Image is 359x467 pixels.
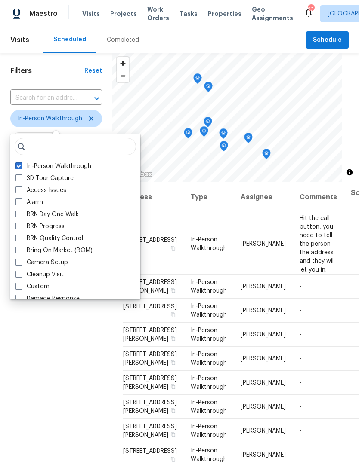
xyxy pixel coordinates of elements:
div: Map marker [204,117,212,130]
span: - [300,404,302,410]
span: In-Person Walkthrough [191,236,227,251]
span: [PERSON_NAME] [241,284,286,290]
span: [STREET_ADDRESS] [123,448,177,454]
label: Custom [15,282,50,291]
span: Projects [110,9,137,18]
span: [STREET_ADDRESS] [123,237,177,243]
span: - [300,332,302,338]
span: Tasks [179,11,198,17]
input: Search for an address... [10,92,78,105]
button: Zoom out [117,70,129,82]
button: Copy Address [169,244,177,252]
span: [PERSON_NAME] [241,452,286,458]
span: [STREET_ADDRESS][PERSON_NAME] [123,375,177,390]
div: Map marker [184,128,192,141]
span: Visits [10,31,29,49]
label: Damage Response [15,294,80,303]
span: Toggle attribution [347,168,352,177]
div: Map marker [193,73,202,87]
button: Copy Address [169,455,177,463]
th: Assignee [234,182,293,213]
div: Map marker [200,126,208,140]
div: Map marker [244,133,253,146]
label: Camera Setup [15,258,68,267]
div: Map marker [262,149,271,162]
span: [PERSON_NAME] [241,308,286,314]
span: [PERSON_NAME] [241,356,286,362]
span: Properties [208,9,241,18]
button: Copy Address [169,383,177,391]
button: Copy Address [169,359,177,366]
span: [PERSON_NAME] [241,241,286,247]
span: In-Person Walkthrough [191,448,227,462]
div: Map marker [220,141,228,154]
div: 23 [308,5,314,14]
span: Work Orders [147,5,169,22]
button: Copy Address [169,407,177,415]
span: [STREET_ADDRESS][PERSON_NAME] [123,424,177,438]
span: - [300,428,302,434]
span: [STREET_ADDRESS][PERSON_NAME] [123,351,177,366]
button: Copy Address [169,335,177,342]
span: [STREET_ADDRESS][PERSON_NAME] [123,279,177,294]
span: - [300,452,302,458]
div: Completed [107,36,139,44]
span: In-Person Walkthrough [18,114,82,123]
button: Toggle attribution [344,167,355,177]
span: Geo Assignments [252,5,293,22]
span: Hit the call button, you need to tell the person the address and they will let you in. [300,215,335,272]
span: - [300,356,302,362]
th: Comments [293,182,344,213]
button: Copy Address [169,311,177,319]
button: Zoom in [117,57,129,70]
button: Schedule [306,31,349,49]
th: Type [184,182,234,213]
span: In-Person Walkthrough [191,424,227,438]
label: BRN Progress [15,222,65,231]
button: Copy Address [169,287,177,294]
button: Copy Address [169,431,177,439]
label: Cleanup Visit [15,270,64,279]
div: Scheduled [53,35,86,44]
label: 3D Tour Capture [15,174,74,183]
label: In-Person Walkthrough [15,162,91,171]
div: Map marker [204,82,213,95]
span: [PERSON_NAME] [241,332,286,338]
span: - [300,308,302,314]
span: In-Person Walkthrough [191,400,227,414]
span: - [300,284,302,290]
span: - [300,380,302,386]
label: Access Issues [15,186,66,195]
span: Maestro [29,9,58,18]
div: Map marker [219,128,228,142]
label: Alarm [15,198,43,207]
span: [STREET_ADDRESS][PERSON_NAME] [123,327,177,342]
span: [STREET_ADDRESS] [123,304,177,310]
span: [PERSON_NAME] [241,428,286,434]
span: In-Person Walkthrough [191,375,227,390]
span: Schedule [313,35,342,46]
div: Reset [84,67,102,75]
span: In-Person Walkthrough [191,327,227,342]
span: [PERSON_NAME] [241,404,286,410]
span: [STREET_ADDRESS][PERSON_NAME] [123,400,177,414]
button: Open [91,92,103,104]
span: In-Person Walkthrough [191,351,227,366]
canvas: Map [112,53,342,182]
label: BRN Day One Walk [15,210,79,219]
label: BRN Quality Control [15,234,83,243]
span: [PERSON_NAME] [241,380,286,386]
h1: Filters [10,67,84,75]
label: Bring On Market (BOM) [15,246,93,255]
span: In-Person Walkthrough [191,279,227,294]
span: Visits [82,9,100,18]
th: Address [123,182,184,213]
span: In-Person Walkthrough [191,303,227,318]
